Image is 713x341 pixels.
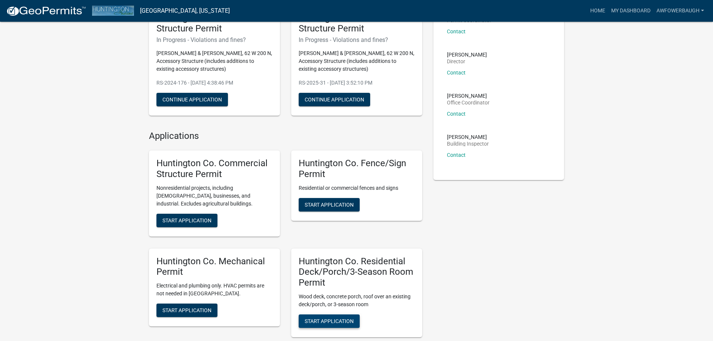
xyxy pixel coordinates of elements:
p: [PERSON_NAME] [447,93,490,98]
h6: In Progress - Violations and fines? [299,36,415,43]
a: [GEOGRAPHIC_DATA], [US_STATE] [140,4,230,17]
button: Continue Application [299,93,370,106]
p: [PERSON_NAME] [447,134,489,140]
p: Electrical and plumbing only. HVAC permits are not needed in [GEOGRAPHIC_DATA]. [156,282,272,298]
a: Contact [447,70,466,76]
p: Nonresidential projects, including [DEMOGRAPHIC_DATA], businesses, and industrial. Excludes agric... [156,184,272,208]
p: Director [447,59,487,64]
p: RS-2024-176 - [DATE] 4:38:46 PM [156,79,272,87]
h5: Huntington Co. Residential Deck/Porch/3-Season Room Permit [299,256,415,288]
h4: Applications [149,131,422,141]
button: Start Application [156,214,217,227]
p: Wood deck, concrete porch, roof over an existing deck/porch, or 3-season room [299,293,415,308]
a: Contact [447,28,466,34]
p: [PERSON_NAME] [447,52,487,57]
span: Start Application [305,201,354,207]
span: Start Application [305,318,354,324]
p: Building Inspector [447,141,489,146]
h5: Huntington Co. Commercial Structure Permit [156,158,272,180]
h6: In Progress - Violations and fines? [156,36,272,43]
a: My Dashboard [608,4,653,18]
a: AWFowerbaugh [653,4,707,18]
a: Home [587,4,608,18]
img: Huntington County, Indiana [92,6,134,16]
h5: Huntington Co. Mechanical Permit [156,256,272,278]
span: Start Application [162,217,211,223]
a: Contact [447,152,466,158]
p: [PERSON_NAME] & [PERSON_NAME], 62 W 200 N, Accessory Structure (includes additions to existing ac... [299,49,415,73]
span: Start Application [162,307,211,313]
button: Continue Application [156,93,228,106]
button: Start Application [299,314,360,328]
p: [PERSON_NAME] & [PERSON_NAME], 62 W 200 N, Accessory Structure (includes additions to existing ac... [156,49,272,73]
p: RS-2025-31 - [DATE] 3:52:10 PM [299,79,415,87]
h5: Huntington Co. Residential Structure Permit [299,13,415,34]
button: Start Application [156,304,217,317]
p: Residential or commercial fences and signs [299,184,415,192]
button: Start Application [299,198,360,211]
h5: Huntington Co. Fence/Sign Permit [299,158,415,180]
h5: Huntington Co. Residential Structure Permit [156,13,272,34]
a: Contact [447,111,466,117]
p: Office Coordinator [447,100,490,105]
